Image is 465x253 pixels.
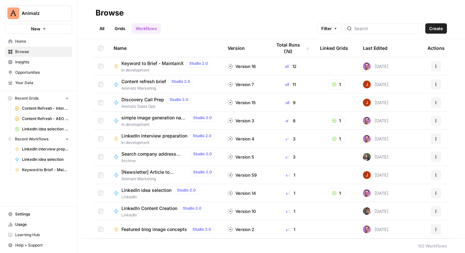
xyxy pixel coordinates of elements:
[272,154,310,160] div: 3
[12,154,72,165] a: LinkedIn idea selection
[114,39,217,57] div: Name
[5,230,72,240] a: Learning Hub
[272,172,310,178] div: 1
[193,133,212,139] span: Studio 2.0
[15,80,69,86] span: Your Data
[121,140,217,146] span: In development
[5,57,72,67] a: Insights
[7,7,19,19] img: Animalz Logo
[121,205,177,212] span: LinkedIn Content Creation
[228,81,254,88] div: Version 7
[22,126,69,132] span: LinkedIn idea selection Grid
[5,134,72,144] button: Recent Workflows
[5,209,72,219] a: Settings
[228,190,256,196] div: Version 14
[121,133,187,139] span: LinkedIn interview preparation
[15,49,69,55] span: Browse
[363,135,371,143] img: 6puihir5v8umj4c82kqcaj196fcw
[121,96,164,103] span: Discovery Call Prep
[317,23,342,34] button: Filter
[193,169,212,175] span: Studio 2.0
[121,151,188,157] span: Search company address (Ops)
[363,153,388,161] div: [DATE]
[272,99,310,106] div: 9
[5,47,72,57] a: Browse
[31,26,40,32] span: New
[121,115,188,121] span: simple image generation nano + gpt
[272,117,310,124] div: 8
[193,151,212,157] span: Studio 2.0
[363,81,388,88] div: [DATE]
[121,104,194,109] span: Animalz Sales Ops
[5,93,72,103] button: Recent Grids
[328,134,345,144] button: 1
[272,190,310,196] div: 1
[22,157,69,162] span: LinkedIn idea selection
[228,208,256,214] div: Version 10
[183,205,201,211] span: Studio 2.0
[114,132,217,146] a: LinkedIn interview preparationStudio 2.0In development
[363,99,388,106] div: [DATE]
[228,154,254,160] div: Version 5
[121,67,213,73] span: In development
[121,60,184,67] span: Keyword to Brief - MaintainX
[320,39,348,57] div: Linked Grids
[321,25,332,32] span: Filter
[22,116,69,122] span: Content Refresh - AEO and Keyword improvements
[5,219,72,230] a: Usage
[272,63,310,70] div: 12
[121,85,196,91] span: Animalz Marketing
[12,124,72,134] a: LinkedIn idea selection Grid
[121,187,171,193] span: LinkedIn idea selection
[228,136,254,142] div: Version 4
[363,39,387,57] div: Last Edited
[121,176,217,182] span: Animalz Marketing
[418,243,447,249] div: 102 Workflows
[132,23,161,34] a: Workflows
[5,5,72,21] button: Workspace: Animalz
[192,226,211,232] span: Studio 2.0
[114,60,217,73] a: Keyword to Brief - MaintainXStudio 2.0In development
[15,95,38,101] span: Recent Grids
[363,62,371,70] img: 6puihir5v8umj4c82kqcaj196fcw
[114,204,217,218] a: LinkedIn Content CreationStudio 2.0LinkedIn
[177,187,196,193] span: Studio 2.0
[363,189,388,197] div: [DATE]
[170,97,188,103] span: Studio 2.0
[428,39,445,57] div: Actions
[328,79,345,90] button: 1
[363,225,371,233] img: 6puihir5v8umj4c82kqcaj196fcw
[12,103,72,114] a: Content Refresh - Internal Links & Meta tags
[121,194,201,200] span: LinkedIn
[111,23,129,34] a: Grids
[425,23,447,34] button: Create
[228,226,254,233] div: Version 2
[228,63,256,70] div: Version 16
[96,23,108,34] a: All
[114,225,217,233] a: Featured blog image conceptsStudio 2.0
[5,240,72,250] button: Help + Support
[22,10,61,16] span: Animalz
[363,153,371,161] img: axfdhis7hqllw7znytczg3qeu3ls
[189,60,208,66] span: Studio 2.0
[193,115,212,121] span: Studio 2.0
[121,212,207,218] span: LinkedIn
[15,70,69,75] span: Opportunities
[363,99,371,106] img: erg4ip7zmrmc8e5ms3nyz8p46hz7
[228,39,245,57] div: Version
[15,38,69,44] span: Home
[363,117,371,125] img: 6puihir5v8umj4c82kqcaj196fcw
[272,226,310,233] div: 1
[272,81,310,88] div: 11
[5,67,72,78] a: Opportunities
[114,168,217,182] a: [Newsletter] Article to Newsletter ([PERSON_NAME])Studio 2.0Animalz Marketing
[15,59,69,65] span: Insights
[363,62,388,70] div: [DATE]
[228,99,256,106] div: Version 15
[12,114,72,124] a: Content Refresh - AEO and Keyword improvements
[121,122,217,127] span: In development
[363,207,371,215] img: u93l1oyz1g39q1i4vkrv6vz0p6p4
[15,232,69,238] span: Learning Hub
[171,79,190,84] span: Studio 2.0
[363,171,371,179] img: erg4ip7zmrmc8e5ms3nyz8p46hz7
